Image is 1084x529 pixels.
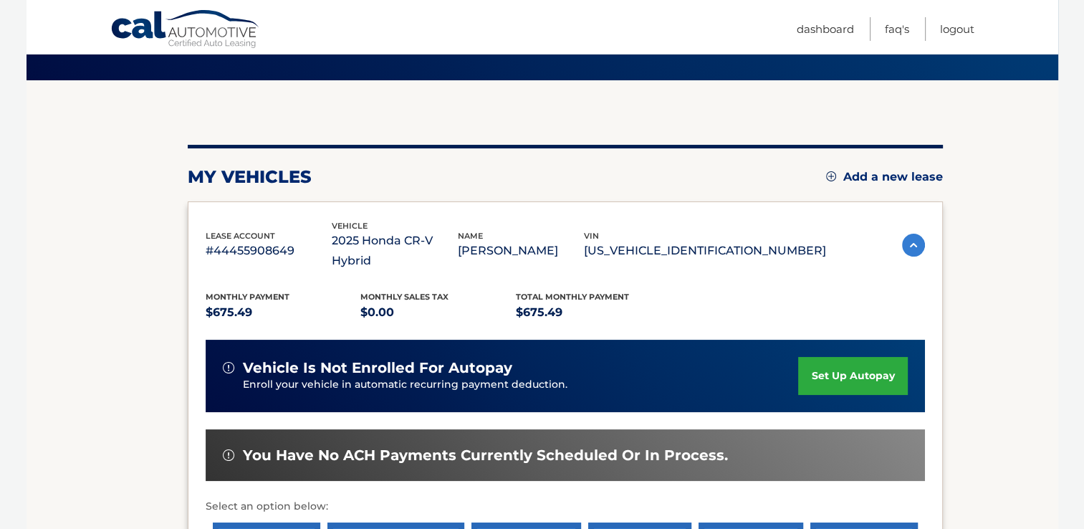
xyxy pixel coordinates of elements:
[188,166,312,188] h2: my vehicles
[332,231,458,271] p: 2025 Honda CR-V Hybrid
[826,171,836,181] img: add.svg
[332,221,368,231] span: vehicle
[206,231,275,241] span: lease account
[516,302,671,323] p: $675.49
[458,231,483,241] span: name
[360,302,516,323] p: $0.00
[223,362,234,373] img: alert-white.svg
[243,377,799,393] p: Enroll your vehicle in automatic recurring payment deduction.
[584,241,826,261] p: [US_VEHICLE_IDENTIFICATION_NUMBER]
[798,357,907,395] a: set up autopay
[940,17,974,41] a: Logout
[584,231,599,241] span: vin
[826,170,943,184] a: Add a new lease
[516,292,629,302] span: Total Monthly Payment
[902,234,925,257] img: accordion-active.svg
[243,447,728,464] span: You have no ACH payments currently scheduled or in process.
[206,498,925,515] p: Select an option below:
[243,359,512,377] span: vehicle is not enrolled for autopay
[206,241,332,261] p: #44455908649
[223,449,234,461] img: alert-white.svg
[885,17,909,41] a: FAQ's
[360,292,449,302] span: Monthly sales Tax
[458,241,584,261] p: [PERSON_NAME]
[206,292,289,302] span: Monthly Payment
[206,302,361,323] p: $675.49
[797,17,854,41] a: Dashboard
[110,9,261,51] a: Cal Automotive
